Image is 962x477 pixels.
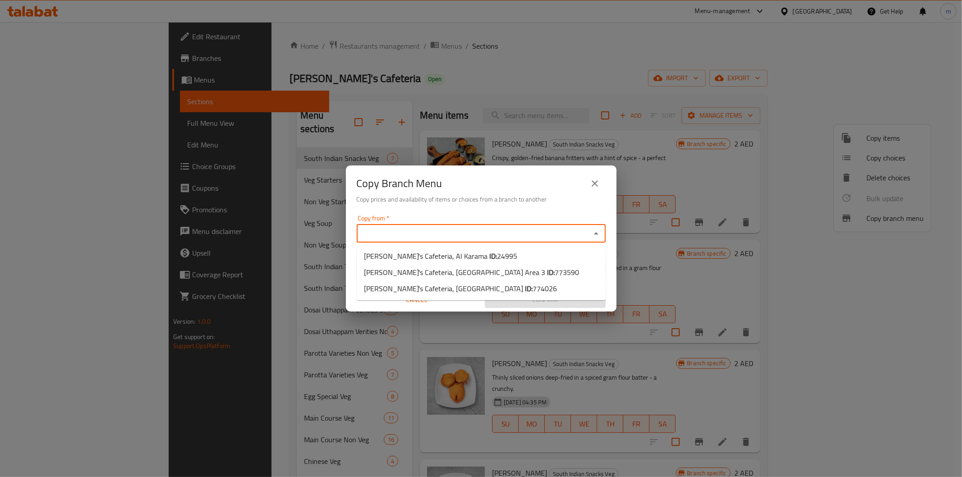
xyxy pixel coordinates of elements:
[357,194,606,204] h6: Copy prices and availability of items or choices from a branch to another
[525,282,533,295] b: ID:
[533,282,557,295] span: 774026
[497,249,517,263] span: 24995
[584,173,606,194] button: close
[489,249,497,263] b: ID:
[357,176,442,191] h2: Copy Branch Menu
[360,294,474,306] span: Cancel
[364,267,579,278] span: [PERSON_NAME]'s Cafeteria, [GEOGRAPHIC_DATA] Area 3
[364,283,557,294] span: [PERSON_NAME]'s Cafeteria, [GEOGRAPHIC_DATA]
[555,266,579,279] span: 773590
[364,251,517,261] span: [PERSON_NAME]'s Cafeteria, Al Karama
[590,227,603,240] button: Close
[547,266,555,279] b: ID:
